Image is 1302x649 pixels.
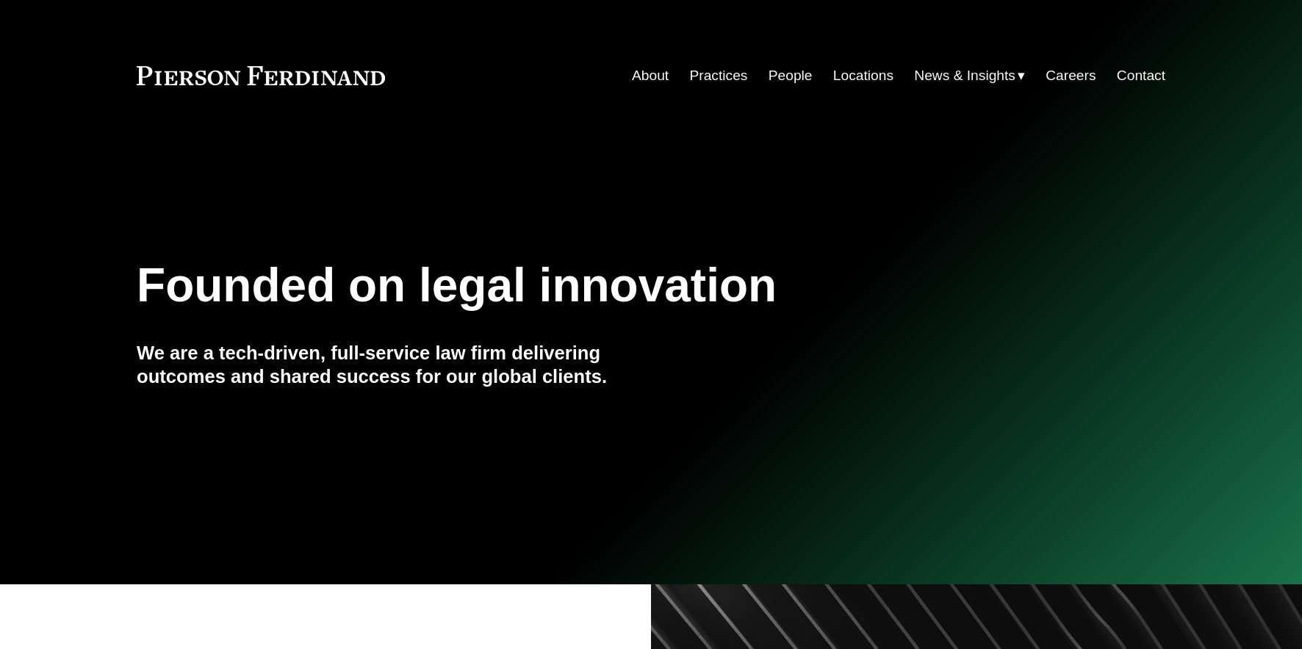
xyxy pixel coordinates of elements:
a: People [769,62,813,90]
a: Careers [1046,62,1096,90]
a: folder dropdown [914,62,1025,90]
a: Contact [1117,62,1165,90]
a: Locations [833,62,893,90]
a: Practices [690,62,748,90]
a: About [632,62,669,90]
span: News & Insights [914,63,1015,89]
h4: We are a tech-driven, full-service law firm delivering outcomes and shared success for our global... [137,341,651,389]
h1: Founded on legal innovation [137,259,994,312]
